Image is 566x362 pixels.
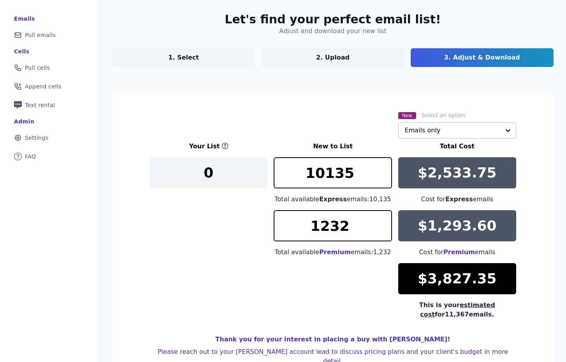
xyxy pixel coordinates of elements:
h3: New to List [274,142,392,151]
a: 3. Adjust & Download [411,48,554,67]
h3: Your List [189,142,220,151]
p: 2. Upload [316,53,350,62]
a: Pull cells [6,59,93,76]
div: Total available emails: 1,232 [274,248,392,257]
div: Total available emails: 10,135 [274,195,392,204]
p: $2,533.75 [418,165,497,181]
h4: Adjust and download your new list [279,26,386,36]
div: Admin [14,118,34,125]
div: Cells [14,47,29,55]
h3: Total Cost [398,142,516,151]
h2: Let's find your perfect email list! [225,12,441,26]
span: Premium [443,248,475,256]
p: $1,293.60 [418,218,497,234]
label: Select an option [421,111,466,119]
span: Text rental [25,101,55,109]
a: 2. Upload [261,48,404,67]
span: Pull cells [25,64,50,72]
span: Premium [319,248,351,256]
p: 0 [204,165,213,181]
span: Pull emails [25,31,56,39]
a: 1. Select [112,48,255,67]
h4: Thank you for your interest in placing a buy with [PERSON_NAME]! [215,335,450,344]
a: Text rental [6,97,93,114]
span: FAQ [25,153,36,160]
p: 1. Select [168,53,199,62]
p: 3. Adjust & Download [444,53,520,62]
a: Settings [6,129,93,146]
a: Pull emails [6,26,93,44]
span: Append cells [25,83,62,90]
a: FAQ [6,148,93,165]
div: This is your for 11,367 emails. [398,300,516,319]
div: Emails [14,15,35,23]
span: Express [445,195,473,203]
a: Append cells [6,78,93,95]
div: Cost for emails [398,248,516,257]
span: Settings [25,134,48,142]
div: Cost for emails [398,195,516,204]
span: Express [319,195,347,203]
span: New [398,112,416,119]
p: $3,827.35 [418,271,497,286]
